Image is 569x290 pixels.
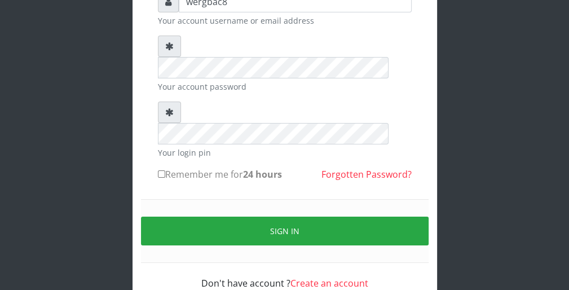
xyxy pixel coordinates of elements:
a: Create an account [290,277,368,289]
a: Forgotten Password? [321,168,412,181]
b: 24 hours [243,168,282,181]
small: Your account password [158,81,412,93]
input: Remember me for24 hours [158,170,165,178]
button: Sign in [141,217,429,245]
small: Your login pin [158,147,412,159]
small: Your account username or email address [158,15,412,27]
div: Don't have account ? [158,263,412,290]
label: Remember me for [158,168,282,181]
